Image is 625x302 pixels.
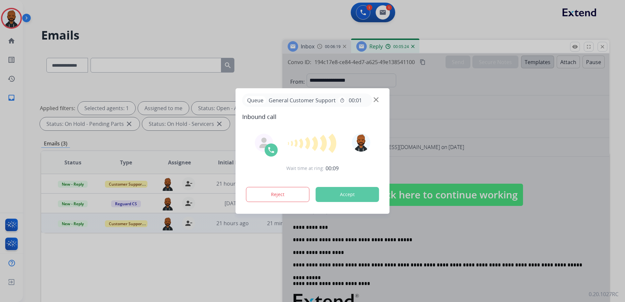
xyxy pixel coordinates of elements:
[326,164,339,172] span: 00:09
[242,112,383,121] span: Inbound call
[374,97,379,102] img: close-button
[259,138,269,148] img: agent-avatar
[266,96,338,104] span: General Customer Support
[245,96,266,104] p: Queue
[246,187,310,202] button: Reject
[349,96,362,104] span: 00:01
[267,146,275,154] img: call-icon
[589,290,618,298] p: 0.20.1027RC
[316,187,379,202] button: Accept
[286,165,324,172] span: Wait time at ring:
[352,133,370,152] img: avatar
[340,98,345,103] mat-icon: timer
